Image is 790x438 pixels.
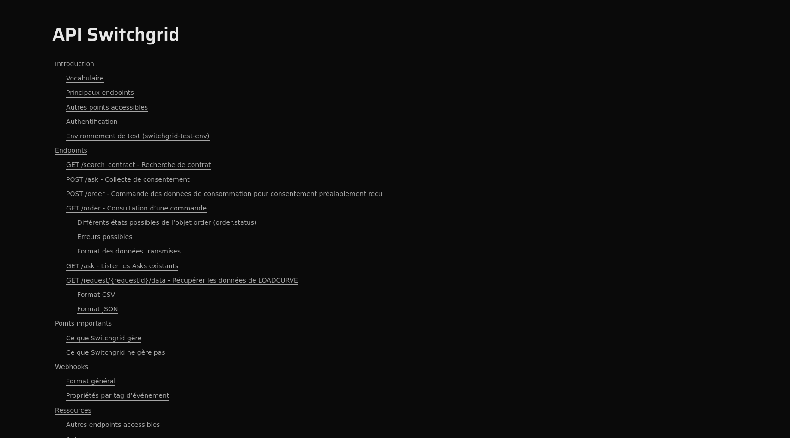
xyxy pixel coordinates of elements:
span: GET /order - Consultation d’une commande [66,204,207,213]
span: POST /ask - Collecte de consentement [66,175,190,184]
a: Environnement de test (switchgrid-test-env) [52,129,738,143]
a: Différents états possibles de l’objet order (order.status) [52,216,738,230]
span: Autres points accessibles [66,103,148,112]
span: GET /search_contract - Recherche de contrat [66,160,211,169]
a: Webhooks [52,360,738,374]
span: GET /ask - Lister les Asks existants [66,262,178,271]
a: Format des données transmises [52,244,738,259]
span: Autres endpoints accessibles [66,420,160,429]
a: POST /order - Commande des données de consommation pour consentement préalablement reçu [52,187,738,201]
span: Vocabulaire [66,74,104,83]
span: Endpoints [55,146,87,155]
span: Erreurs possibles [77,233,132,241]
span: POST /order - Commande des données de consommation pour consentement préalablement reçu [66,190,383,198]
a: GET /ask - Lister les Asks existants [52,259,738,273]
span: Propriétés par tag d’événement [66,391,169,400]
a: Principaux endpoints [52,86,738,100]
a: POST /ask - Collecte de consentement [52,173,738,187]
a: Autres endpoints accessibles [52,418,738,432]
span: Principaux endpoints [66,88,134,97]
h1: API Switchgrid [52,24,738,46]
a: Ressources [52,403,738,418]
a: Vocabulaire [52,71,738,86]
a: Endpoints [52,143,738,158]
a: Format général [52,374,738,389]
span: Ressources [55,406,91,415]
a: GET /order - Consultation d’une commande [52,201,738,216]
a: Ce que Switchgrid ne gère pas [52,345,738,360]
span: GET /request/{requestId}/data - Récupérer les données de LOADCURVE [66,276,298,285]
span: Différents états possibles de l’objet order (order.status) [77,218,256,227]
span: Authentification [66,117,118,126]
a: Format JSON [52,302,738,316]
span: Ce que Switchgrid ne gère pas [66,348,165,357]
span: Introduction [55,60,94,68]
a: Propriétés par tag d’événement [52,389,738,403]
span: Format des données transmises [77,247,181,256]
a: Ce que Switchgrid gère [52,331,738,345]
a: GET /request/{requestId}/data - Récupérer les données de LOADCURVE [52,273,738,288]
a: GET /search_contract - Recherche de contrat [52,158,738,172]
a: Introduction [52,57,738,71]
a: Format CSV [52,288,738,302]
a: Authentification [52,115,738,129]
span: Format CSV [77,290,115,299]
span: Format général [66,377,115,386]
span: Webhooks [55,363,88,371]
span: Format JSON [77,305,118,314]
span: Points importants [55,319,112,328]
span: Environnement de test (switchgrid-test-env) [66,132,209,141]
span: Ce que Switchgrid gère [66,334,141,343]
a: Points importants [52,316,738,331]
a: Autres points accessibles [52,100,738,115]
a: Erreurs possibles [52,230,738,244]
